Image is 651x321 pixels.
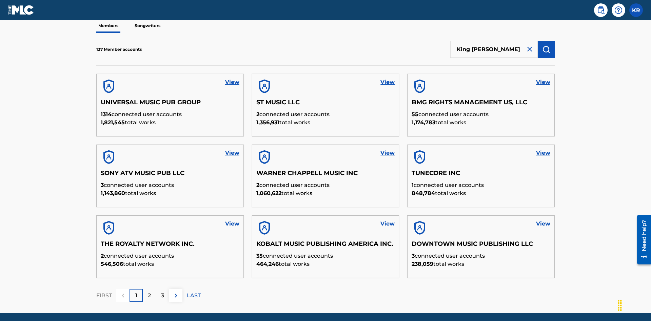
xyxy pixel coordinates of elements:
a: View [536,78,550,86]
img: Search Works [542,45,550,53]
span: 3 [412,253,415,259]
p: connected user accounts [412,110,550,119]
p: FIRST [96,292,112,300]
div: Drag [614,295,625,316]
p: total works [101,189,239,197]
div: Help [612,3,625,17]
h5: DOWNTOWN MUSIC PUBLISHING LLC [412,240,550,252]
span: 848,784 [412,190,435,196]
p: connected user accounts [256,252,395,260]
img: account [256,149,273,165]
img: MLC Logo [8,5,34,15]
span: 3 [101,182,104,188]
p: connected user accounts [412,181,550,189]
div: User Menu [629,3,643,17]
p: total works [412,119,550,127]
input: Search Members [450,41,538,58]
span: 2 [101,253,104,259]
a: View [380,78,395,86]
span: 1 [412,182,414,188]
h5: THE ROYALTY NETWORK INC. [101,240,239,252]
p: 1 [135,292,137,300]
p: connected user accounts [256,181,395,189]
a: View [225,220,239,228]
p: connected user accounts [101,181,239,189]
iframe: Resource Center [632,212,651,268]
img: search [597,6,605,14]
img: account [412,78,428,94]
span: 35 [256,253,263,259]
span: 1,356,931 [256,119,279,126]
span: 1,060,622 [256,190,281,196]
img: account [101,78,117,94]
h5: SONY ATV MUSIC PUB LLC [101,169,239,181]
span: 1,821,545 [101,119,125,126]
img: help [614,6,623,14]
p: 2 [148,292,151,300]
p: 137 Member accounts [96,46,142,52]
p: Songwriters [133,19,162,33]
h5: KOBALT MUSIC PUBLISHING AMERICA INC. [256,240,395,252]
p: 3 [161,292,164,300]
h5: BMG RIGHTS MANAGEMENT US, LLC [412,99,550,110]
span: 1,143,860 [101,190,125,196]
img: account [412,149,428,165]
h5: TUNECORE INC [412,169,550,181]
img: account [412,220,428,236]
p: total works [256,189,395,197]
p: total works [101,119,239,127]
p: connected user accounts [101,110,239,119]
span: 1314 [101,111,112,117]
span: 1,174,783 [412,119,435,126]
h5: ST MUSIC LLC [256,99,395,110]
img: account [101,220,117,236]
p: total works [101,260,239,268]
p: connected user accounts [412,252,550,260]
a: View [225,149,239,157]
p: Members [96,19,120,33]
p: connected user accounts [101,252,239,260]
img: right [172,292,180,300]
a: View [380,149,395,157]
h5: WARNER CHAPPELL MUSIC INC [256,169,395,181]
span: 2 [256,111,259,117]
p: total works [412,189,550,197]
a: View [380,220,395,228]
img: close [526,45,534,53]
p: total works [256,260,395,268]
span: 2 [256,182,259,188]
a: View [536,149,550,157]
p: connected user accounts [256,110,395,119]
img: account [101,149,117,165]
span: 464,246 [256,261,279,267]
p: LAST [187,292,201,300]
a: View [536,220,550,228]
img: account [256,78,273,94]
iframe: Chat Widget [617,288,651,321]
span: 546,506 [101,261,123,267]
span: 238,059 [412,261,433,267]
h5: UNIVERSAL MUSIC PUB GROUP [101,99,239,110]
p: total works [412,260,550,268]
p: total works [256,119,395,127]
img: account [256,220,273,236]
a: Public Search [594,3,608,17]
span: 55 [412,111,418,117]
a: View [225,78,239,86]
